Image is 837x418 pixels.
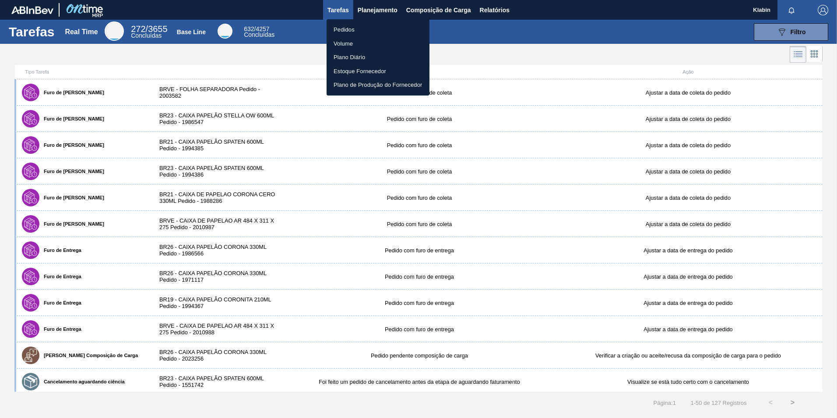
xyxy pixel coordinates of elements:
[327,37,429,51] a: Volume
[327,50,429,64] a: Plano Diário
[327,78,429,92] a: Plano de Produção do Fornecedor
[327,64,429,78] a: Estoque Fornecedor
[327,23,429,37] a: Pedidos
